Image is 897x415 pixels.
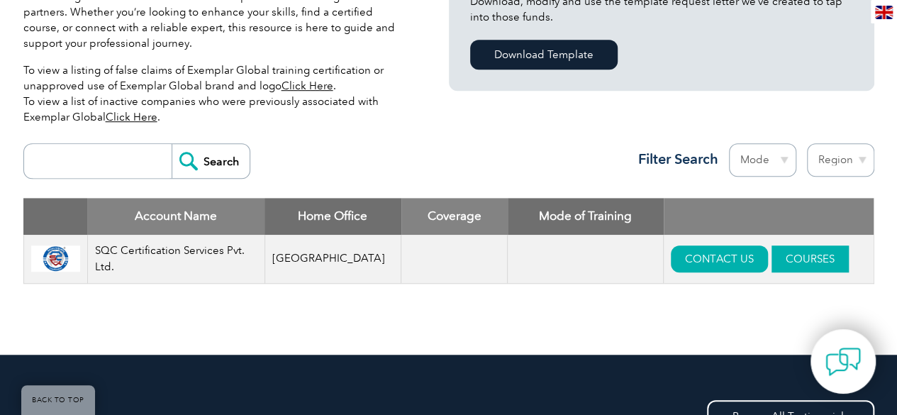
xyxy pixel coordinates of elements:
[87,235,264,284] td: SQC Certification Services Pvt. Ltd.
[508,198,664,235] th: Mode of Training: activate to sort column ascending
[21,385,95,415] a: BACK TO TOP
[401,198,508,235] th: Coverage: activate to sort column ascending
[671,245,768,272] a: CONTACT US
[470,40,618,70] a: Download Template
[664,198,874,235] th: : activate to sort column ascending
[282,79,333,92] a: Click Here
[23,62,406,125] p: To view a listing of false claims of Exemplar Global training certification or unapproved use of ...
[825,344,861,380] img: contact-chat.png
[771,245,849,272] a: COURSES
[172,144,250,178] input: Search
[87,198,264,235] th: Account Name: activate to sort column descending
[875,6,893,19] img: en
[106,111,157,123] a: Click Here
[630,150,718,168] h3: Filter Search
[264,198,401,235] th: Home Office: activate to sort column ascending
[31,245,80,272] img: 90112ba2-3713-ef11-9f89-6045bde60eb0-logo.png
[264,235,401,284] td: [GEOGRAPHIC_DATA]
